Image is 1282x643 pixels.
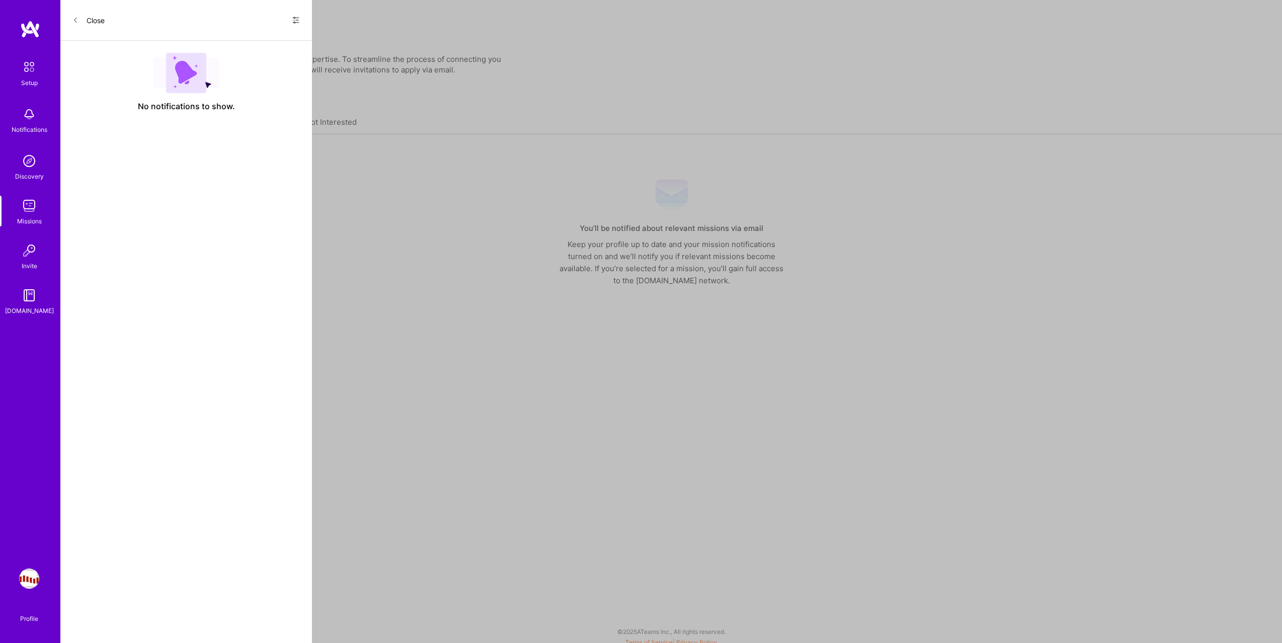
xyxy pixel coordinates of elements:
[153,53,219,93] img: empty
[12,124,47,135] div: Notifications
[5,305,54,316] div: [DOMAIN_NAME]
[19,240,39,261] img: Invite
[19,151,39,171] img: discovery
[17,603,42,623] a: Profile
[19,569,39,589] img: Steelbay.ai: AI Engineer for Multi-Agent Platform
[72,12,105,28] button: Close
[19,104,39,124] img: bell
[17,216,42,226] div: Missions
[17,569,42,589] a: Steelbay.ai: AI Engineer for Multi-Agent Platform
[15,171,44,182] div: Discovery
[19,285,39,305] img: guide book
[138,101,235,112] span: No notifications to show.
[19,196,39,216] img: teamwork
[20,613,38,623] div: Profile
[19,56,40,77] img: setup
[22,261,37,271] div: Invite
[21,77,38,88] div: Setup
[20,20,40,38] img: logo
